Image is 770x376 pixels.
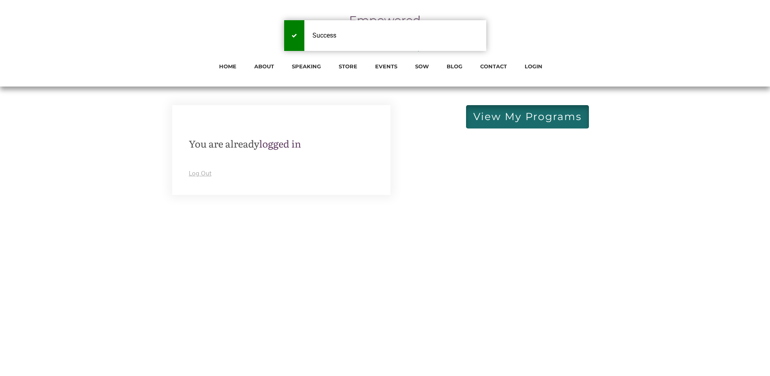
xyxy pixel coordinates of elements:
a: SOW [415,61,429,72]
a: EVENTS [375,61,397,72]
div: Success [284,20,486,51]
a: SPEAKING [292,61,321,72]
a: Log Out [189,169,211,177]
a: ABOUT [254,61,274,72]
a: HOME [219,61,236,72]
a: STORE [339,61,357,72]
span: logged in [259,136,301,150]
a: BLOG [447,61,462,72]
span: View My Programs [473,112,582,121]
img: empowered hearts ministry [349,14,422,52]
a: View My Programs [466,105,589,129]
a: CONTACT [480,61,507,72]
a: LOGIN [525,61,542,72]
h2: You are already [189,138,374,149]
